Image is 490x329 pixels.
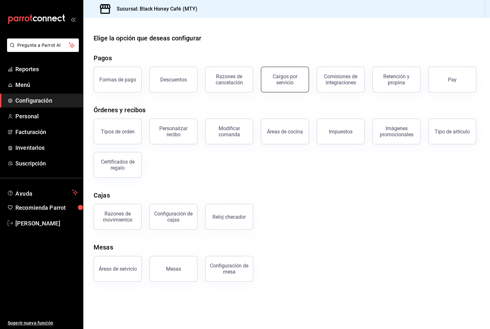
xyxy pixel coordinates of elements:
[94,119,142,144] button: Tipos de orden
[94,242,113,252] div: Mesas
[377,125,416,138] div: Imágenes promocionales
[15,80,78,89] span: Menú
[94,190,110,200] div: Cajas
[112,5,197,13] h3: Sucursal: Black Honey Café (MTY)
[98,159,137,171] div: Certificados de regalo
[317,119,365,144] button: Impuestos
[149,204,197,230] button: Configuración de cajas
[166,266,181,272] div: Mesas
[154,211,193,223] div: Configuración de cajas
[261,119,309,144] button: Áreas de cocina
[15,189,70,196] span: Ayuda
[15,203,78,212] span: Recomienda Parrot
[8,320,78,326] span: Sugerir nueva función
[15,96,78,105] span: Configuración
[94,204,142,230] button: Razones de movimientos
[149,119,197,144] button: Personalizar recibo
[94,152,142,178] button: Certificados de regalo
[160,77,187,83] div: Descuentos
[71,17,76,22] button: open_drawer_menu
[15,128,78,136] span: Facturación
[94,105,145,115] div: Órdenes y recibos
[428,119,476,144] button: Tipo de artículo
[15,159,78,168] span: Suscripción
[209,263,249,275] div: Configuración de mesa
[265,73,305,86] div: Cargos por servicio
[15,65,78,73] span: Reportes
[154,125,193,138] div: Personalizar recibo
[99,77,136,83] div: Formas de pago
[377,73,416,86] div: Retención y propina
[94,67,142,92] button: Formas de pago
[329,129,353,135] div: Impuestos
[428,67,476,92] button: Pay
[209,73,249,86] div: Razones de cancelación
[17,42,69,49] span: Pregunta a Parrot AI
[267,129,303,135] div: Áreas de cocina
[448,77,457,83] div: Pay
[94,33,201,43] div: Elige la opción que deseas configurar
[15,143,78,152] span: Inventarios
[205,67,253,92] button: Razones de cancelación
[205,204,253,230] button: Reloj checador
[372,119,420,144] button: Imágenes promocionales
[149,256,197,282] button: Mesas
[209,125,249,138] div: Modificar comanda
[205,119,253,144] button: Modificar comanda
[98,211,137,223] div: Razones de movimientos
[99,266,137,272] div: Áreas de servicio
[15,219,78,228] span: [PERSON_NAME]
[261,67,309,92] button: Cargos por servicio
[212,214,246,220] div: Reloj checador
[317,67,365,92] button: Comisiones de integraciones
[149,67,197,92] button: Descuentos
[7,38,79,52] button: Pregunta a Parrot AI
[4,46,79,53] a: Pregunta a Parrot AI
[321,73,361,86] div: Comisiones de integraciones
[372,67,420,92] button: Retención y propina
[435,129,470,135] div: Tipo de artículo
[15,112,78,121] span: Personal
[205,256,253,282] button: Configuración de mesa
[94,53,112,63] div: Pagos
[94,256,142,282] button: Áreas de servicio
[101,129,135,135] div: Tipos de orden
